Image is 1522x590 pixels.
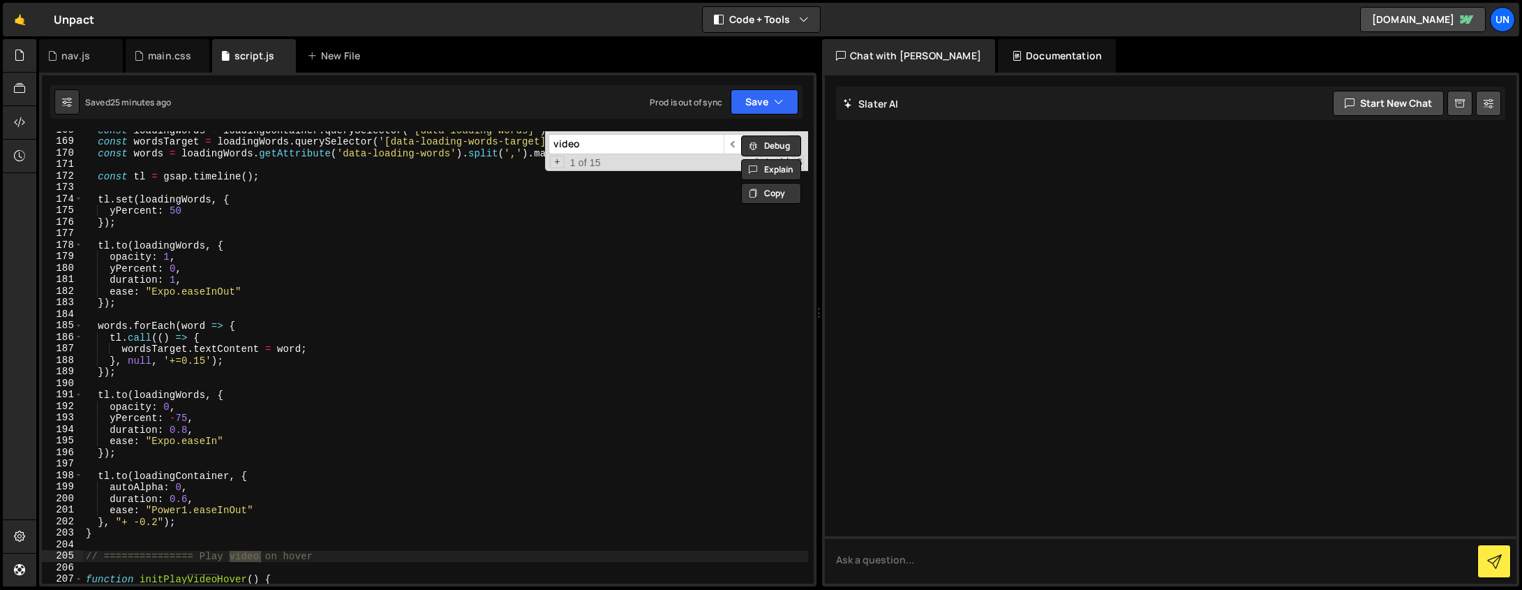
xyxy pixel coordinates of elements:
[42,158,83,170] div: 171
[42,389,83,401] div: 191
[42,170,83,182] div: 172
[42,412,83,424] div: 193
[731,89,798,115] button: Save
[42,504,83,516] div: 201
[822,39,995,73] div: Chat with [PERSON_NAME]
[61,49,90,63] div: nav.js
[741,159,801,180] button: Explain
[650,96,722,108] div: Prod is out of sync
[42,263,83,274] div: 180
[42,435,83,447] div: 195
[234,49,274,63] div: script.js
[42,286,83,297] div: 182
[42,343,83,355] div: 187
[42,251,83,263] div: 179
[42,470,83,482] div: 198
[42,401,83,413] div: 192
[42,193,83,205] div: 174
[42,366,83,378] div: 189
[42,424,83,436] div: 194
[3,3,37,36] a: 🤙
[42,320,83,332] div: 185
[42,205,83,216] div: 175
[998,39,1116,73] div: Documentation
[550,156,565,169] span: Toggle Replace mode
[42,274,83,286] div: 181
[42,378,83,390] div: 190
[42,147,83,159] div: 170
[42,135,83,147] div: 169
[42,550,83,562] div: 205
[42,297,83,309] div: 183
[42,228,83,239] div: 177
[148,49,191,63] div: main.css
[42,216,83,228] div: 176
[42,539,83,551] div: 204
[42,182,83,193] div: 173
[42,527,83,539] div: 203
[42,355,83,367] div: 188
[42,332,83,344] div: 186
[54,11,94,28] div: Unpact
[42,493,83,505] div: 200
[1490,7,1515,32] a: Un
[1360,7,1486,32] a: [DOMAIN_NAME]
[42,516,83,528] div: 202
[703,7,820,32] button: Code + Tools
[843,97,899,110] h2: Slater AI
[42,458,83,470] div: 197
[42,573,83,585] div: 207
[42,447,83,459] div: 196
[741,183,801,204] button: Copy
[42,309,83,320] div: 184
[1333,91,1444,116] button: Start new chat
[42,562,83,574] div: 206
[741,135,801,156] button: Debug
[307,49,366,63] div: New File
[110,96,171,108] div: 25 minutes ago
[85,96,171,108] div: Saved
[549,134,724,154] input: Search for
[724,134,743,154] span: ​
[565,157,606,169] span: 1 of 15
[42,239,83,251] div: 178
[42,481,83,493] div: 199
